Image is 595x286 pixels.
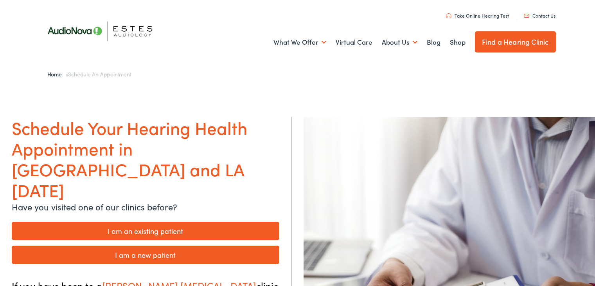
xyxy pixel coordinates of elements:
a: I am an existing patient [12,222,279,240]
a: Blog [427,28,440,57]
a: About Us [382,28,417,57]
a: Home [47,70,66,78]
span: » [47,70,131,78]
p: Have you visited one of our clinics before? [12,200,279,213]
img: utility icon [446,13,451,18]
a: Contact Us [524,12,555,19]
span: Schedule an Appointment [68,70,131,78]
a: What We Offer [273,28,326,57]
a: Shop [450,28,466,57]
a: Take Online Hearing Test [446,12,509,19]
img: utility icon [524,14,529,18]
a: I am a new patient [12,246,279,264]
h1: Schedule Your Hearing Health Appointment in [GEOGRAPHIC_DATA] and LA [DATE] [12,117,279,200]
a: Find a Hearing Clinic [475,31,556,52]
a: Virtual Care [336,28,372,57]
